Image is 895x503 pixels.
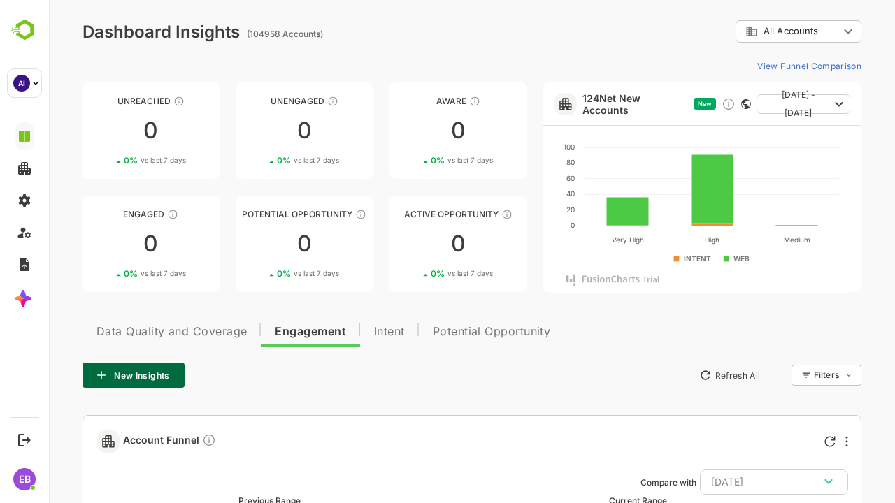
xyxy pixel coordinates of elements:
[34,96,171,106] div: Unreached
[187,209,324,219] div: Potential Opportunity
[245,155,290,166] span: vs last 7 days
[708,94,801,114] button: [DATE] - [DATE]
[278,96,289,107] div: These accounts have not shown enough engagement and need nurturing
[341,209,478,219] div: Active Opportunity
[245,268,290,279] span: vs last 7 days
[703,54,812,77] button: View Funnel Comparison
[765,370,790,380] div: Filters
[399,268,444,279] span: vs last 7 days
[399,155,444,166] span: vs last 7 days
[34,119,171,142] div: 0
[124,96,136,107] div: These accounts have not been engaged with for a defined time period
[687,18,812,45] div: All Accounts
[341,96,478,106] div: Aware
[592,477,647,488] ag: Compare with
[118,209,129,220] div: These accounts are warm, further nurturing would qualify them to MQAs
[13,468,36,490] div: EB
[34,22,191,42] div: Dashboard Insights
[796,436,799,447] div: More
[517,205,526,214] text: 20
[187,233,324,255] div: 0
[382,268,444,279] div: 0 %
[187,96,324,106] div: Unengaged
[34,196,171,292] a: EngagedThese accounts are warm, further nurturing would qualify them to MQAs00%vs last 7 days
[522,221,526,229] text: 0
[187,119,324,142] div: 0
[34,82,171,179] a: UnreachedThese accounts have not been engaged with for a defined time period00%vs last 7 days
[420,96,431,107] div: These accounts have just entered the buying cycle and need further nurturing
[775,436,787,447] div: Refresh
[74,433,167,449] span: Account Funnel
[75,268,137,279] div: 0 %
[341,119,478,142] div: 0
[651,469,799,495] button: [DATE]
[384,326,502,337] span: Potential Opportunity
[48,326,198,337] span: Data Quality and Coverage
[649,100,663,108] span: New
[198,29,278,39] ag: (104958 Accounts)
[153,433,167,449] div: Compare Funnel to any previous dates, and click on any plot in the current funnel to view the det...
[656,235,671,245] text: High
[515,143,526,151] text: 100
[692,99,702,109] div: This card does not support filter and segments
[735,235,761,244] text: Medium
[719,86,780,122] span: [DATE] - [DATE]
[696,25,790,38] div: All Accounts
[187,82,324,179] a: UnengagedThese accounts have not shown enough engagement and need nurturing00%vs last 7 days
[644,364,717,386] button: Refresh All
[341,196,478,292] a: Active OpportunityThese accounts have open opportunities which might be at any of the Sales Stage...
[228,155,290,166] div: 0 %
[517,158,526,166] text: 80
[92,155,137,166] span: vs last 7 days
[15,430,34,449] button: Logout
[534,92,639,116] a: 124Net New Accounts
[764,363,812,388] div: Filters
[673,97,687,111] div: Discover new ICP-fit accounts showing engagement — via intent surges, anonymous website visits, L...
[228,268,290,279] div: 0 %
[13,75,30,92] div: AI
[7,17,43,43] img: BambooboxLogoMark.f1c84d78b4c51b1a7b5f700c9845e183.svg
[563,235,595,245] text: Very High
[517,189,526,198] text: 40
[662,473,788,491] div: [DATE]
[306,209,317,220] div: These accounts are MQAs and can be passed on to Inside Sales
[382,155,444,166] div: 0 %
[34,209,171,219] div: Engaged
[92,268,137,279] span: vs last 7 days
[34,363,136,388] button: New Insights
[452,209,464,220] div: These accounts have open opportunities which might be at any of the Sales Stages
[517,174,526,182] text: 60
[187,196,324,292] a: Potential OpportunityThese accounts are MQAs and can be passed on to Inside Sales00%vs last 7 days
[34,233,171,255] div: 0
[75,155,137,166] div: 0 %
[226,326,297,337] span: Engagement
[325,326,356,337] span: Intent
[341,82,478,179] a: AwareThese accounts have just entered the buying cycle and need further nurturing00%vs last 7 days
[715,26,769,36] span: All Accounts
[341,233,478,255] div: 0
